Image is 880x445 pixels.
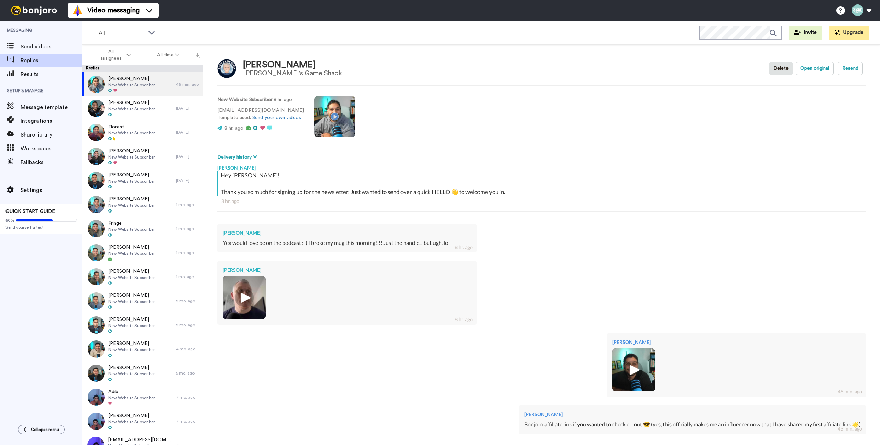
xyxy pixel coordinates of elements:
[176,226,200,231] div: 1 mo. ago
[796,62,834,75] button: Open original
[88,100,105,117] img: 68d9845e-911e-4df6-8a0e-bf12b90a63f5-thumb.jpg
[223,267,471,273] div: [PERSON_NAME]
[5,209,55,214] span: QUICK START GUIDE
[99,29,145,37] span: All
[108,371,155,377] span: New Website Subscriber
[624,360,643,379] img: ic_play_thick.png
[108,227,155,232] span: New Website Subscriber
[252,115,301,120] a: Send your own videos
[82,313,203,337] a: [PERSON_NAME]New Website Subscriber2 mo. ago
[108,316,155,323] span: [PERSON_NAME]
[82,120,203,144] a: FlorentNew Website Subscriber[DATE]
[21,43,82,51] span: Send videos
[108,419,155,425] span: New Website Subscriber
[82,72,203,96] a: [PERSON_NAME]New Website Subscriber46 min. ago
[176,178,200,183] div: [DATE]
[108,172,155,178] span: [PERSON_NAME]
[108,299,155,304] span: New Website Subscriber
[88,172,105,189] img: c4965c2b-0330-4603-9b6c-f50cb49e8353-thumb.jpg
[108,292,155,299] span: [PERSON_NAME]
[88,220,105,237] img: 585420a9-613e-4858-aea9-50c60ace9d18-thumb.jpg
[108,395,155,401] span: New Website Subscriber
[87,6,140,15] span: Video messaging
[789,26,822,40] button: Invite
[108,75,155,82] span: [PERSON_NAME]
[21,186,82,194] span: Settings
[243,60,342,70] div: [PERSON_NAME]
[108,154,155,160] span: New Website Subscriber
[108,436,173,443] span: [EMAIL_ADDRESS][DOMAIN_NAME]
[108,82,155,88] span: New Website Subscriber
[838,388,862,395] div: 46 min. ago
[235,288,254,307] img: ic_play_thick.png
[108,412,155,419] span: [PERSON_NAME]
[82,385,203,409] a: AdibNew Website Subscriber7 mo. ago
[195,53,200,58] img: export.svg
[217,97,273,102] strong: New Website Subscriber
[838,425,862,432] div: 45 min. ago
[21,56,82,65] span: Replies
[108,123,155,130] span: Florent
[176,370,200,376] div: 5 mo. ago
[88,413,105,430] img: f2158218-c32b-4a80-839b-1d30bb1dcfd9-thumb.jpg
[223,229,471,236] div: [PERSON_NAME]
[176,82,200,87] div: 46 min. ago
[221,198,862,205] div: 8 hr. ago
[176,346,200,352] div: 4 mo. ago
[84,45,144,65] button: All assignees
[243,69,342,77] div: [PERSON_NAME]'s Game Shack
[108,347,155,352] span: New Website Subscriber
[21,158,82,166] span: Fallbacks
[88,244,105,261] img: 9c075419-7f5a-4a4f-886a-322c9d60562d-thumb.jpg
[108,130,155,136] span: New Website Subscriber
[524,421,861,428] div: Bonjoro affiliate link if you wanted to check er' out 😎 (yes, this officially makes me an influen...
[88,148,105,165] img: 959aad5c-536e-47b8-b17d-509b4e31d035-thumb.jpg
[108,323,155,328] span: New Website Subscriber
[82,289,203,313] a: [PERSON_NAME]New Website Subscriber2 mo. ago
[88,365,105,382] img: 50747171-86ad-49b8-9a71-742277f40cb7-thumb.jpg
[192,50,202,60] button: Export all results that match these filters now.
[88,268,105,285] img: b9fa4640-5485-4dbf-b5a3-791626b9fa47-thumb.jpg
[82,144,203,169] a: [PERSON_NAME]New Website Subscriber[DATE]
[223,239,471,247] div: Yea would love be on the podcast :-) I broke my mug this morning!!!! Just the handle... but ugh. lol
[72,5,83,16] img: vm-color.svg
[108,220,155,227] span: Fringe
[455,244,473,251] div: 8 hr. ago
[21,117,82,125] span: Integrations
[217,59,236,78] img: Image of Rob
[217,107,304,121] p: [EMAIL_ADDRESS][DOMAIN_NAME] Template used:
[108,106,155,112] span: New Website Subscriber
[612,339,861,346] div: [PERSON_NAME]
[88,124,105,141] img: c402eea5-0f11-4168-99c4-077d7eae0448-thumb.jpg
[108,196,155,203] span: [PERSON_NAME]
[217,96,304,104] p: : 8 hr. ago
[21,70,82,78] span: Results
[82,217,203,241] a: FringeNew Website Subscriber1 mo. ago
[88,340,105,358] img: e331bb5b-62d0-410d-ac39-27aee93122fc-thumb.jpg
[176,394,200,400] div: 7 mo. ago
[88,76,105,93] img: 9c7e2386-6b89-4dd9-8921-1ef39b6a9a21-thumb.jpg
[108,340,155,347] span: [PERSON_NAME]
[88,316,105,334] img: 5503c079-8434-43eb-b459-1195c101dd54-thumb.jpg
[176,154,200,159] div: [DATE]
[82,193,203,217] a: [PERSON_NAME]New Website Subscriber1 mo. ago
[176,322,200,328] div: 2 mo. ago
[82,241,203,265] a: [PERSON_NAME]New Website Subscriber1 mo. ago
[82,96,203,120] a: [PERSON_NAME]New Website Subscriber[DATE]
[82,169,203,193] a: [PERSON_NAME]New Website Subscriber[DATE]
[31,427,59,432] span: Collapse menu
[108,364,155,371] span: [PERSON_NAME]
[838,62,863,75] button: Resend
[176,298,200,304] div: 2 mo. ago
[88,292,105,310] img: 48dc751e-15e4-4b40-a70b-fde4ee43a450-thumb.jpg
[82,65,203,72] div: Replies
[612,348,655,391] img: a4324bef-ccf0-445d-acb0-1e057108b21c-thumb.jpg
[108,178,155,184] span: New Website Subscriber
[176,250,200,256] div: 1 mo. ago
[108,268,155,275] span: [PERSON_NAME]
[108,251,155,256] span: New Website Subscriber
[21,144,82,153] span: Workspaces
[108,203,155,208] span: New Website Subscriber
[144,49,193,61] button: All time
